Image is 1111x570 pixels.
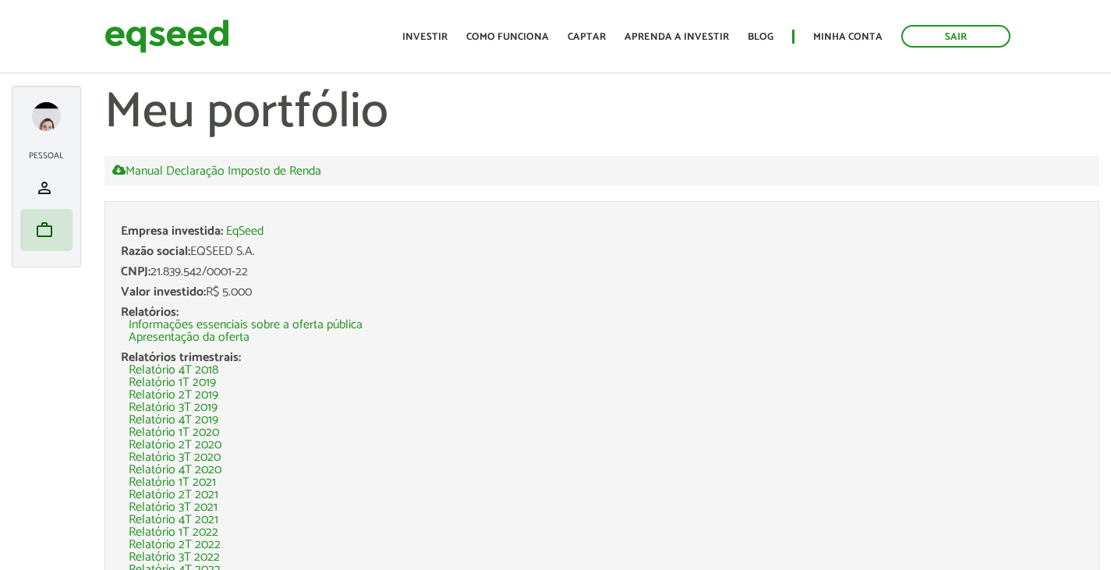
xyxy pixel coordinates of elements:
img: EqSeed [104,16,229,57]
a: Expandir menu [32,102,61,131]
a: work [24,221,69,239]
span: work [35,221,54,239]
span: Relatórios trimestrais: [121,347,241,368]
a: Informações essenciais sobre a oferta pública [129,319,363,331]
li: Meu portfólio [20,209,73,251]
a: Relatório 3T 2021 [129,501,218,514]
a: Relatório 1T 2020 [129,427,219,439]
a: Relatório 1T 2021 [129,476,216,489]
a: Apresentação da oferta [129,331,249,344]
h2: Pessoal [20,151,73,161]
span: Razão social: [121,241,190,262]
div: 21.839.542/0001-22 [121,266,1083,278]
a: Relatório 3T 2020 [129,451,221,464]
span: Empresa investida: [121,221,223,242]
a: Relatório 3T 2019 [129,402,218,414]
a: Blog [748,32,773,42]
a: Relatório 1T 2019 [129,377,216,389]
a: Manual Declaração Imposto de Renda [112,164,321,178]
div: EQSEED S.A. [121,246,1083,258]
a: Sair [901,25,1010,48]
span: person [35,179,54,197]
a: Como funciona [466,32,549,42]
a: Captar [568,32,606,42]
a: Relatório 2T 2021 [129,489,218,501]
a: person [24,179,69,197]
a: Relatório 2T 2019 [129,389,218,402]
a: Relatório 4T 2018 [129,364,218,377]
a: Relatório 2T 2022 [129,539,221,551]
a: Relatório 2T 2020 [129,439,221,451]
a: EqSeed [226,225,264,238]
div: R$ 5.000 [121,286,1083,299]
span: Valor investido: [121,281,206,303]
span: Relatórios: [121,302,179,323]
a: Relatório 1T 2022 [129,526,218,539]
a: Minha conta [813,32,883,42]
a: Investir [402,32,448,42]
a: Relatório 4T 2019 [129,414,218,427]
a: Relatório 4T 2021 [129,514,218,526]
a: Aprenda a investir [624,32,729,42]
a: Relatório 3T 2022 [129,551,220,564]
li: Meu perfil [20,167,73,209]
span: CNPJ: [121,261,150,282]
h1: Meu portfólio [104,86,1099,140]
a: Relatório 4T 2020 [129,464,221,476]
